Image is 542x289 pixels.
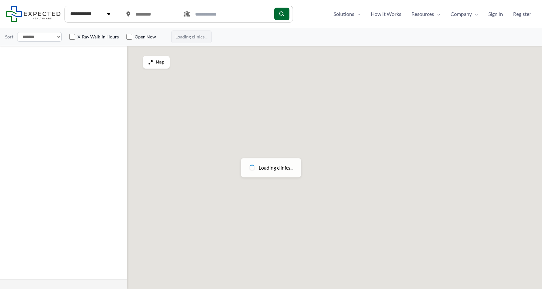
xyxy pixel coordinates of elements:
span: Map [156,60,165,65]
label: X-Ray Walk-in Hours [78,34,119,40]
span: Sign In [488,9,503,19]
label: Sort: [5,33,15,41]
span: Menu Toggle [354,9,361,19]
a: How It Works [366,9,406,19]
span: Menu Toggle [472,9,478,19]
span: Company [451,9,472,19]
a: Register [508,9,536,19]
span: Menu Toggle [434,9,440,19]
span: How It Works [371,9,401,19]
span: Solutions [334,9,354,19]
img: Expected Healthcare Logo - side, dark font, small [6,6,61,22]
a: Sign In [483,9,508,19]
label: Open Now [135,34,156,40]
span: Loading clinics... [171,30,212,43]
button: Map [143,56,170,69]
a: SolutionsMenu Toggle [329,9,366,19]
img: Maximize [148,60,153,65]
a: CompanyMenu Toggle [445,9,483,19]
span: Resources [411,9,434,19]
a: ResourcesMenu Toggle [406,9,445,19]
span: Loading clinics... [259,163,293,172]
span: Register [513,9,531,19]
